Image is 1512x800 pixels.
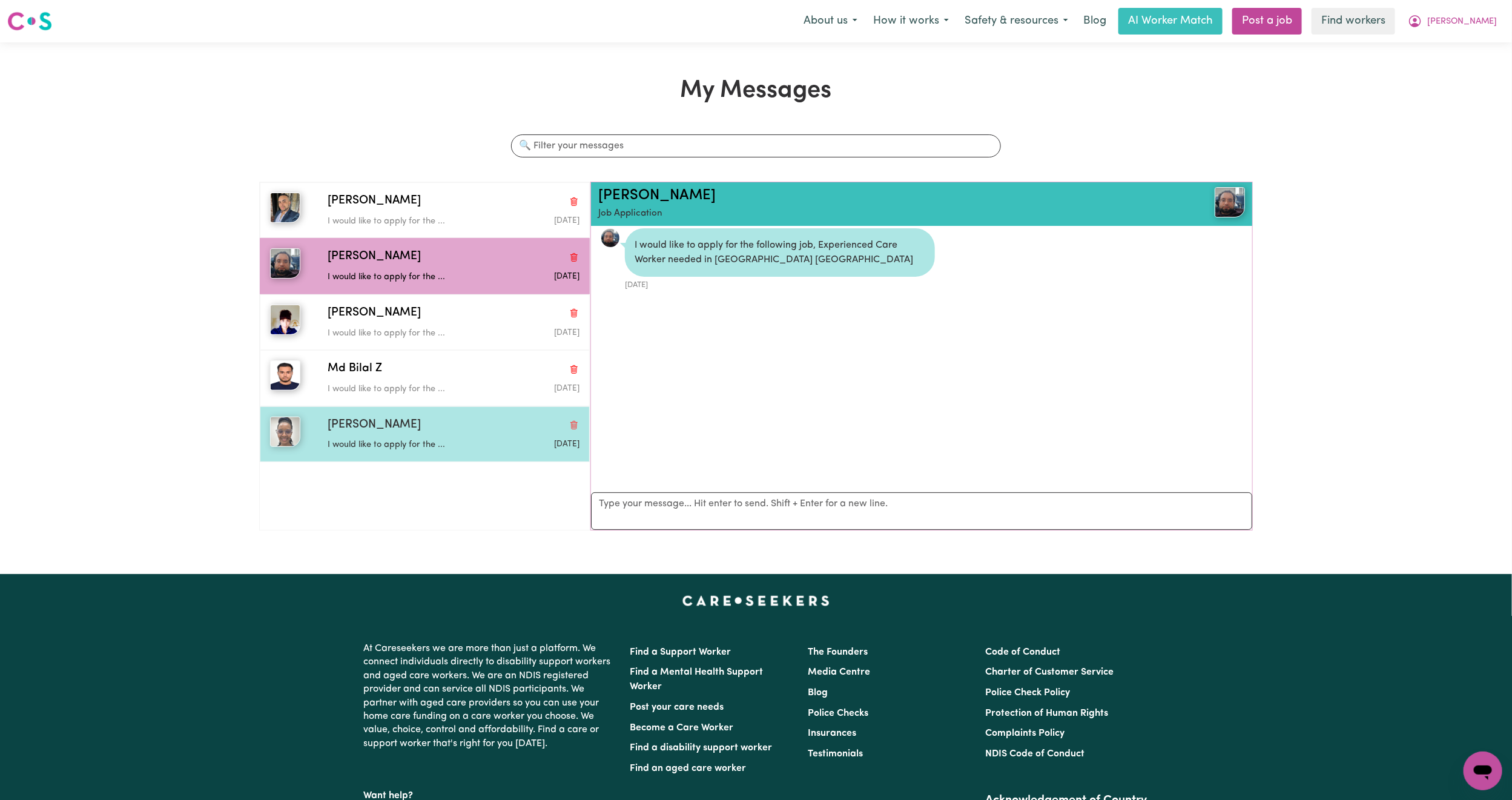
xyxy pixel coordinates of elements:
a: Ahmad S [1137,187,1245,217]
span: [PERSON_NAME] [328,417,421,434]
a: [PERSON_NAME] [598,188,716,203]
p: I would like to apply for the ... [328,327,495,340]
a: Find an aged care worker [630,764,747,773]
img: Ahmad S [270,248,300,279]
input: 🔍 Filter your messages [511,134,1000,157]
p: At Careseekers we are more than just a platform. We connect individuals directly to disability su... [364,637,616,755]
span: Message sent on September 2, 2025 [554,385,579,392]
span: [PERSON_NAME] [1427,15,1497,28]
button: How it works [865,8,957,34]
span: Message sent on September 4, 2025 [554,217,579,225]
a: Find a Support Worker [630,647,731,657]
img: A9A079CBB2A924FC27A629F9E325A7DF_avatar_blob [601,228,620,248]
a: Find a disability support worker [630,743,773,753]
p: I would like to apply for the ... [328,215,495,228]
button: Safety & resources [957,8,1076,34]
a: Police Checks [808,709,868,718]
div: [DATE] [625,277,935,291]
p: I would like to apply for the ... [328,438,495,452]
button: About us [796,8,865,34]
a: Find workers [1312,8,1395,35]
a: Become a Care Worker [630,723,734,733]
img: Careseekers logo [7,10,52,32]
p: I would like to apply for the ... [328,383,495,396]
div: I would like to apply for the following job, Experienced Care Worker needed in [GEOGRAPHIC_DATA] ... [625,228,935,277]
a: The Founders [808,647,868,657]
a: Blog [1076,8,1114,35]
span: [PERSON_NAME] [328,305,421,322]
a: Charter of Customer Service [985,667,1114,677]
img: Md Bilal Z [270,360,300,391]
a: AI Worker Match [1118,8,1223,35]
button: Claudia G[PERSON_NAME]Delete conversationI would like to apply for the ...Message sent on Septemb... [260,294,590,350]
a: Blog [808,688,828,698]
p: I would like to apply for the ... [328,271,495,284]
button: My Account [1400,8,1505,34]
img: Francisca C [270,417,300,447]
a: Complaints Policy [985,729,1065,738]
a: Careseekers home page [682,596,830,606]
button: Delete conversation [569,305,579,321]
a: Protection of Human Rights [985,709,1108,718]
a: NDIS Code of Conduct [985,749,1084,759]
iframe: Button to launch messaging window, conversation in progress [1464,752,1502,790]
p: Job Application [598,207,1137,221]
span: Message sent on September 4, 2025 [554,273,579,280]
button: Ahmad S[PERSON_NAME]Delete conversationI would like to apply for the ...Message sent on September... [260,238,590,294]
button: Delete conversation [569,250,579,265]
img: Claudia G [270,305,300,335]
button: Delete conversation [569,417,579,433]
a: View Ahmad S's profile [601,228,620,248]
a: Police Check Policy [985,688,1070,698]
h1: My Messages [259,76,1253,105]
span: [PERSON_NAME] [328,248,421,266]
button: Edwin G[PERSON_NAME]Delete conversationI would like to apply for the ...Message sent on September... [260,182,590,238]
a: Media Centre [808,667,870,677]
button: Delete conversation [569,193,579,209]
img: View Ahmad S's profile [1215,187,1245,217]
button: Md Bilal ZMd Bilal ZDelete conversationI would like to apply for the ...Message sent on September... [260,350,590,406]
img: Edwin G [270,193,300,223]
a: Find a Mental Health Support Worker [630,667,764,692]
span: Message sent on September 1, 2025 [554,440,579,448]
a: Careseekers logo [7,7,52,35]
a: Testimonials [808,749,863,759]
a: Post your care needs [630,702,724,712]
button: Delete conversation [569,362,579,377]
span: Message sent on September 3, 2025 [554,329,579,337]
a: Code of Conduct [985,647,1060,657]
span: Md Bilal Z [328,360,382,378]
span: [PERSON_NAME] [328,193,421,210]
a: Insurances [808,729,856,738]
a: Post a job [1232,8,1302,35]
button: Francisca C[PERSON_NAME]Delete conversationI would like to apply for the ...Message sent on Septe... [260,406,590,462]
